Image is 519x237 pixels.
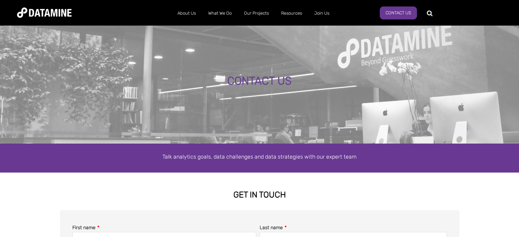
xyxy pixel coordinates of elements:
[17,8,72,18] img: Datamine
[202,4,238,22] a: What We Do
[260,225,283,231] span: Last name
[171,4,202,22] a: About Us
[233,190,286,199] strong: GET IN TOUCH
[72,225,96,231] span: First name
[162,153,357,160] span: Talk analytics goals, data challenges and data strategies with our expert team
[380,6,417,19] a: Contact Us
[61,75,459,87] div: CONTACT US
[308,4,335,22] a: Join Us
[275,4,308,22] a: Resources
[238,4,275,22] a: Our Projects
